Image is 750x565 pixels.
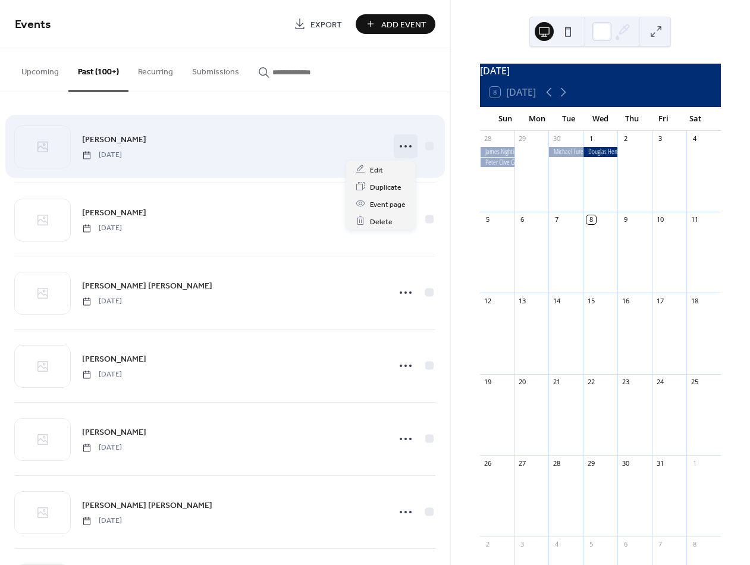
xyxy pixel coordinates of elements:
span: Events [15,13,51,36]
div: 7 [552,215,561,224]
div: Sat [680,107,711,131]
div: 29 [586,459,595,467]
div: 14 [552,296,561,305]
div: 1 [586,134,595,143]
div: Thu [616,107,648,131]
span: [PERSON_NAME] [82,426,146,439]
span: [DATE] [82,296,122,307]
div: 30 [552,134,561,143]
span: Export [310,18,342,31]
div: 4 [690,134,699,143]
button: Submissions [183,48,249,90]
span: [DATE] [82,516,122,526]
div: 20 [518,378,527,387]
span: [DATE] [82,223,122,234]
div: 6 [518,215,527,224]
div: 19 [484,378,492,387]
div: Douglas Henry Poole [583,147,617,157]
span: [PERSON_NAME] [PERSON_NAME] [82,500,212,512]
div: James Nightingale [480,147,514,157]
a: [PERSON_NAME] [PERSON_NAME] [82,279,212,293]
div: Wed [585,107,616,131]
div: 24 [655,378,664,387]
a: Export [285,14,351,34]
a: [PERSON_NAME] [82,425,146,439]
a: [PERSON_NAME] [82,133,146,146]
div: 22 [586,378,595,387]
div: 2 [484,539,492,548]
div: 30 [621,459,630,467]
div: 6 [621,539,630,548]
div: 21 [552,378,561,387]
span: Duplicate [370,181,401,193]
div: 17 [655,296,664,305]
div: 1 [690,459,699,467]
div: 9 [621,215,630,224]
div: Michael Turetz [548,147,583,157]
div: 8 [690,539,699,548]
span: [PERSON_NAME] [82,134,146,146]
div: 16 [621,296,630,305]
div: 28 [484,134,492,143]
div: 2 [621,134,630,143]
div: 5 [484,215,492,224]
span: Delete [370,215,393,228]
button: Recurring [128,48,183,90]
button: Past (100+) [68,48,128,92]
div: Tue [553,107,584,131]
div: 18 [690,296,699,305]
div: 10 [655,215,664,224]
div: 25 [690,378,699,387]
span: [DATE] [82,442,122,453]
div: 27 [518,459,527,467]
div: 23 [621,378,630,387]
span: [PERSON_NAME] [82,207,146,219]
span: Edit [370,164,383,176]
div: 26 [484,459,492,467]
div: 28 [552,459,561,467]
div: 11 [690,215,699,224]
div: Mon [521,107,553,131]
span: Add Event [381,18,426,31]
div: Sun [489,107,521,131]
a: [PERSON_NAME] [82,352,146,366]
span: [PERSON_NAME] [PERSON_NAME] [82,280,212,293]
div: 4 [552,539,561,548]
span: Event page [370,198,406,211]
div: 12 [484,296,492,305]
div: 3 [518,539,527,548]
div: 15 [586,296,595,305]
a: [PERSON_NAME] [82,206,146,219]
div: 3 [655,134,664,143]
div: 13 [518,296,527,305]
span: [PERSON_NAME] [82,353,146,366]
span: [DATE] [82,150,122,161]
a: [PERSON_NAME] [PERSON_NAME] [82,498,212,512]
div: 31 [655,459,664,467]
div: Peter Clive Gilbert [480,158,514,168]
div: 29 [518,134,527,143]
div: [DATE] [480,64,721,78]
div: 8 [586,215,595,224]
div: Fri [648,107,679,131]
div: 5 [586,539,595,548]
button: Upcoming [12,48,68,90]
button: Add Event [356,14,435,34]
div: 7 [655,539,664,548]
span: [DATE] [82,369,122,380]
